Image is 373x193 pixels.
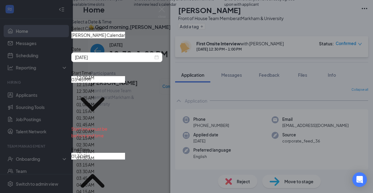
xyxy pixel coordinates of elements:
[76,181,94,188] div: 04:00 AM
[71,18,302,25] div: Select a Date & Time
[76,101,94,108] div: 01:00 AM
[76,128,94,135] div: 02:00 AM
[76,155,94,161] div: 03:00 AM
[76,81,94,88] div: 12:15 AM
[76,121,94,128] div: 01:45 AM
[71,46,81,52] span: Date
[71,70,91,75] span: Start Time
[71,125,114,139] div: Start time must be before end time
[71,147,90,152] span: End Time
[76,161,94,168] div: 03:15 AM
[71,153,125,160] input: End time
[76,175,94,181] div: 03:45 AM
[76,88,94,94] div: 12:30 AM
[76,114,94,121] div: 01:30 AM
[76,74,94,81] div: 12:00 AM
[75,54,153,61] input: Sep 16, 2025
[76,108,94,114] div: 01:15 AM
[76,135,94,141] div: 02:15 AM
[71,26,103,31] span: Select Calendar
[76,141,94,148] div: 02:30 AM
[71,83,114,125] svg: ChevronDown
[352,172,367,187] div: Open Intercom Messenger
[76,94,94,101] div: 12:45 AM
[71,76,125,83] input: Start time
[76,168,94,175] div: 03:30 AM
[76,148,94,155] div: 02:45 AM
